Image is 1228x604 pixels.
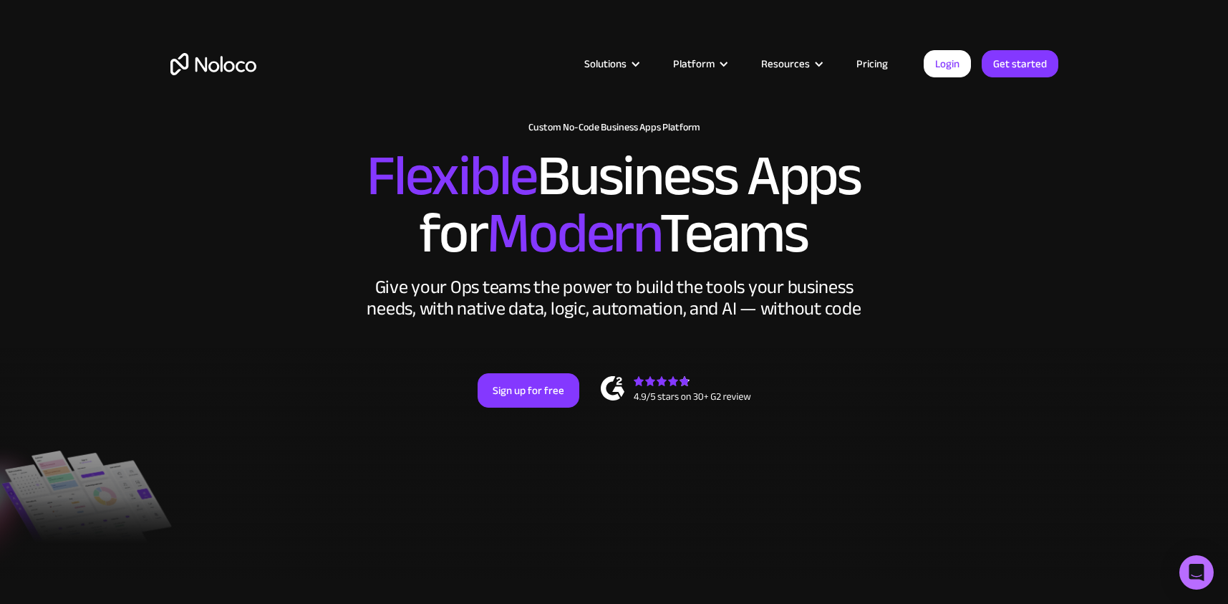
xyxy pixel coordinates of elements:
[170,148,1058,262] h2: Business Apps for Teams
[982,50,1058,77] a: Get started
[566,54,655,73] div: Solutions
[673,54,715,73] div: Platform
[170,53,256,75] a: home
[838,54,906,73] a: Pricing
[364,277,865,320] div: Give your Ops teams the power to build the tools your business needs, with native data, logic, au...
[584,54,627,73] div: Solutions
[487,180,659,287] span: Modern
[924,50,971,77] a: Login
[367,123,537,229] span: Flexible
[655,54,743,73] div: Platform
[761,54,810,73] div: Resources
[478,373,579,408] a: Sign up for free
[743,54,838,73] div: Resources
[1179,555,1214,590] div: Open Intercom Messenger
